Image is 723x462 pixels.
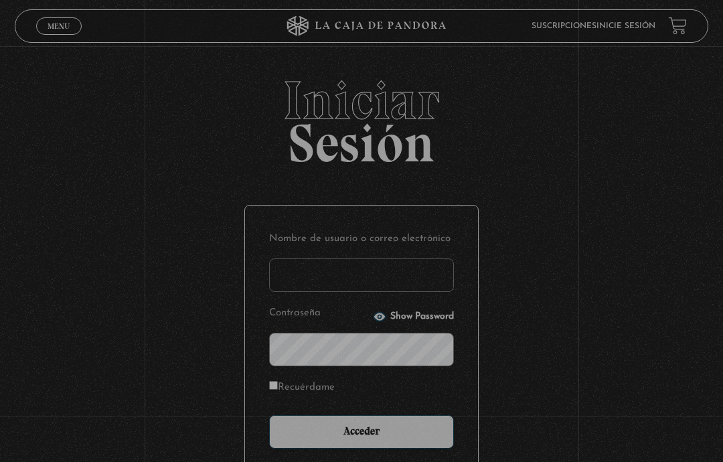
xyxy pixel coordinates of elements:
h2: Sesión [15,74,709,159]
label: Nombre de usuario o correo electrónico [269,230,454,248]
button: Show Password [373,310,454,323]
label: Recuérdame [269,378,335,396]
input: Acceder [269,415,454,449]
span: Menu [48,22,70,30]
input: Recuérdame [269,381,278,390]
span: Iniciar [15,74,709,127]
span: Cerrar [44,33,75,43]
a: Inicie sesión [596,22,655,30]
a: View your shopping cart [669,17,687,35]
a: Suscripciones [532,22,596,30]
label: Contraseña [269,304,369,322]
span: Show Password [390,312,454,321]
